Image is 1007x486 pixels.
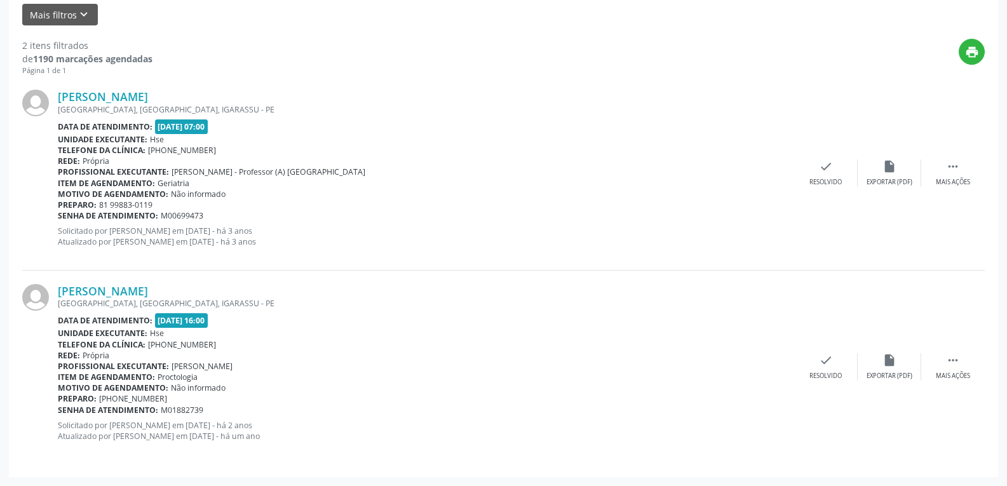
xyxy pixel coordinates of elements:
[83,156,109,166] span: Própria
[22,39,152,52] div: 2 itens filtrados
[83,350,109,361] span: Própria
[58,189,168,199] b: Motivo de agendamento:
[58,372,155,382] b: Item de agendamento:
[882,353,896,367] i: insert_drive_file
[58,420,794,442] p: Solicitado por [PERSON_NAME] em [DATE] - há 2 anos Atualizado por [PERSON_NAME] em [DATE] - há um...
[946,353,960,367] i: 
[22,90,49,116] img: img
[99,199,152,210] span: 81 99883-0119
[58,121,152,132] b: Data de atendimento:
[148,339,216,350] span: [PHONE_NUMBER]
[965,45,979,59] i: print
[22,4,98,26] button: Mais filtroskeyboard_arrow_down
[867,372,912,381] div: Exportar (PDF)
[172,166,365,177] span: [PERSON_NAME] - Professor (A) [GEOGRAPHIC_DATA]
[155,313,208,328] span: [DATE] 16:00
[150,328,164,339] span: Hse
[171,382,226,393] span: Não informado
[155,119,208,134] span: [DATE] 07:00
[58,178,155,189] b: Item de agendamento:
[58,339,145,350] b: Telefone da clínica:
[58,145,145,156] b: Telefone da clínica:
[148,145,216,156] span: [PHONE_NUMBER]
[58,134,147,145] b: Unidade executante:
[946,159,960,173] i: 
[58,361,169,372] b: Profissional executante:
[171,189,226,199] span: Não informado
[58,298,794,309] div: [GEOGRAPHIC_DATA], [GEOGRAPHIC_DATA], IGARASSU - PE
[936,178,970,187] div: Mais ações
[158,178,189,189] span: Geriatria
[809,372,842,381] div: Resolvido
[936,372,970,381] div: Mais ações
[58,156,80,166] b: Rede:
[161,405,203,415] span: M01882739
[99,393,167,404] span: [PHONE_NUMBER]
[172,361,233,372] span: [PERSON_NAME]
[58,350,80,361] b: Rede:
[58,284,148,298] a: [PERSON_NAME]
[77,8,91,22] i: keyboard_arrow_down
[58,382,168,393] b: Motivo de agendamento:
[58,405,158,415] b: Senha de atendimento:
[58,199,97,210] b: Preparo:
[58,104,794,115] div: [GEOGRAPHIC_DATA], [GEOGRAPHIC_DATA], IGARASSU - PE
[58,226,794,247] p: Solicitado por [PERSON_NAME] em [DATE] - há 3 anos Atualizado por [PERSON_NAME] em [DATE] - há 3 ...
[58,393,97,404] b: Preparo:
[22,284,49,311] img: img
[819,353,833,367] i: check
[809,178,842,187] div: Resolvido
[882,159,896,173] i: insert_drive_file
[819,159,833,173] i: check
[959,39,985,65] button: print
[161,210,203,221] span: M00699473
[58,90,148,104] a: [PERSON_NAME]
[150,134,164,145] span: Hse
[867,178,912,187] div: Exportar (PDF)
[58,315,152,326] b: Data de atendimento:
[58,166,169,177] b: Profissional executante:
[58,210,158,221] b: Senha de atendimento:
[158,372,198,382] span: Proctologia
[33,53,152,65] strong: 1190 marcações agendadas
[22,65,152,76] div: Página 1 de 1
[58,328,147,339] b: Unidade executante:
[22,52,152,65] div: de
